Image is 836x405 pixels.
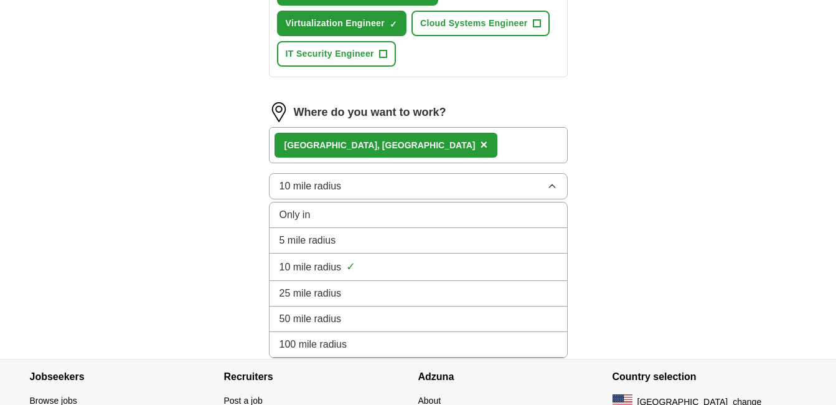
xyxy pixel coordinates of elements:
span: Cloud Systems Engineer [420,17,528,30]
span: 50 mile radius [279,312,342,326]
span: 10 mile radius [279,260,342,275]
span: ✓ [346,259,355,275]
label: Where do you want to work? [294,104,446,121]
span: Only in [279,207,311,222]
span: 10 mile radius [279,179,342,194]
img: location.png [269,102,289,122]
button: × [480,136,487,155]
span: 5 mile radius [279,233,336,248]
span: 100 mile radius [279,337,347,352]
button: 10 mile radius [269,173,568,199]
h4: Country selection [613,360,807,394]
button: IT Security Engineer [277,41,396,67]
span: IT Security Engineer [286,47,374,60]
div: [GEOGRAPHIC_DATA], [GEOGRAPHIC_DATA] [284,139,476,152]
span: 25 mile radius [279,286,342,301]
span: × [480,138,487,151]
button: Virtualization Engineer✓ [277,11,407,36]
span: ✓ [390,19,397,29]
span: Virtualization Engineer [286,17,385,30]
button: Cloud Systems Engineer [411,11,550,36]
